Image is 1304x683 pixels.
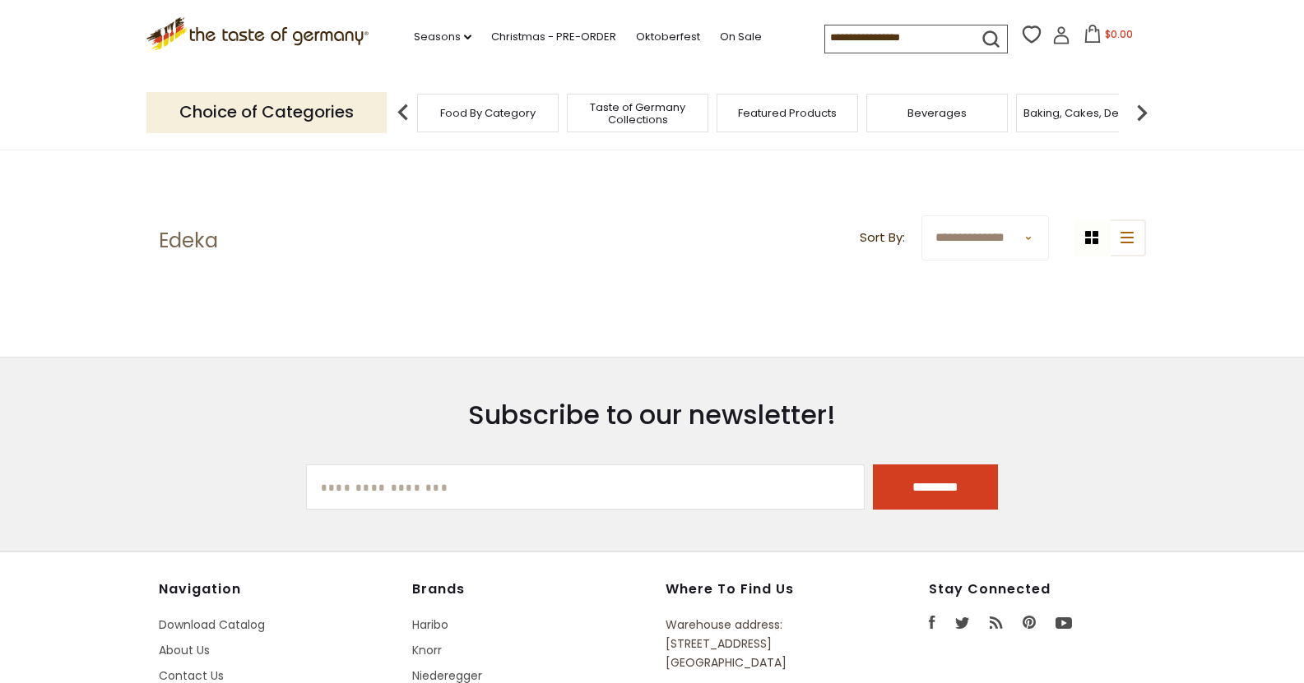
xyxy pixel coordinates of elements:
a: Beverages [907,107,967,119]
img: next arrow [1125,96,1158,129]
a: About Us [159,642,210,658]
h4: Stay Connected [929,581,1146,598]
a: Download Catalog [159,616,265,633]
a: On Sale [720,28,762,46]
a: Seasons [414,28,471,46]
h1: Edeka [159,228,218,253]
a: Christmas - PRE-ORDER [491,28,616,46]
h3: Subscribe to our newsletter! [306,399,999,431]
a: Food By Category [440,107,536,119]
img: previous arrow [387,96,420,129]
a: Taste of Germany Collections [572,101,703,126]
a: Haribo [412,616,448,633]
h4: Where to find us [666,581,853,598]
p: Warehouse address: [STREET_ADDRESS] [GEOGRAPHIC_DATA] [666,616,853,673]
label: Sort By: [860,228,905,248]
a: Featured Products [738,107,837,119]
button: $0.00 [1074,25,1144,49]
a: Oktoberfest [636,28,700,46]
span: $0.00 [1105,27,1133,41]
h4: Brands [412,581,649,598]
a: Baking, Cakes, Desserts [1023,107,1151,119]
a: Knorr [412,642,442,658]
p: Choice of Categories [146,92,387,132]
h4: Navigation [159,581,396,598]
